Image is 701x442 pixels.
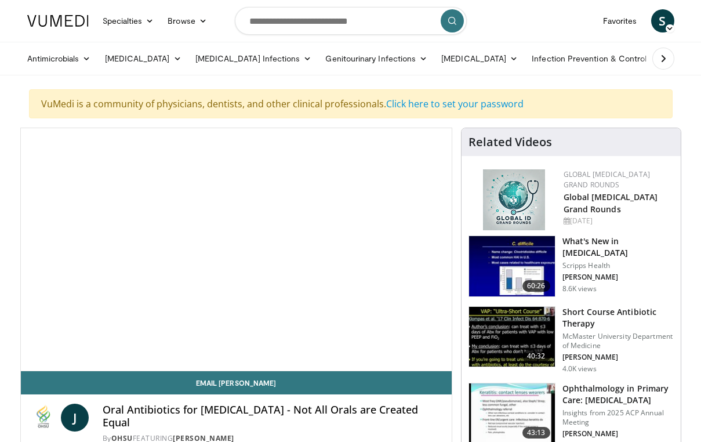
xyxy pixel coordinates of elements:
[161,9,214,32] a: Browse
[562,332,674,350] p: McMaster University Department of Medicine
[522,280,550,292] span: 60:26
[188,47,319,70] a: [MEDICAL_DATA] Infections
[522,427,550,439] span: 43:13
[103,404,442,429] h4: Oral Antibiotics for [MEDICAL_DATA] - Not All Orals are Created Equal
[562,353,674,362] p: [PERSON_NAME]
[562,273,674,282] p: [PERSON_NAME]
[386,97,524,110] a: Click here to set your password
[235,7,467,35] input: Search topics, interventions
[562,383,674,406] h3: Ophthalmology in Primary Care: [MEDICAL_DATA]
[483,169,545,230] img: e456a1d5-25c5-46f9-913a-7a343587d2a7.png.150x105_q85_autocrop_double_scale_upscale_version-0.2.png
[21,128,452,371] video-js: Video Player
[522,350,550,362] span: 40:32
[469,307,555,367] img: 2bf877c0-eb7b-4425-8030-3dd848914f8d.150x105_q85_crop-smart_upscale.jpg
[20,47,98,70] a: Antimicrobials
[98,47,188,70] a: [MEDICAL_DATA]
[21,371,452,394] a: Email [PERSON_NAME]
[29,89,673,118] div: VuMedi is a community of physicians, dentists, and other clinical professionals.
[434,47,525,70] a: [MEDICAL_DATA]
[30,404,56,432] img: OHSU
[564,216,671,226] div: [DATE]
[564,169,651,190] a: Global [MEDICAL_DATA] Grand Rounds
[469,236,555,296] img: 8828b190-63b7-4755-985f-be01b6c06460.150x105_q85_crop-smart_upscale.jpg
[651,9,674,32] a: S
[96,9,161,32] a: Specialties
[61,404,89,432] a: J
[468,236,674,297] a: 60:26 What's New in [MEDICAL_DATA] Scripps Health [PERSON_NAME] 8.6K views
[562,408,674,427] p: Insights from 2025 ACP Annual Meeting
[562,284,597,294] p: 8.6K views
[596,9,644,32] a: Favorites
[562,236,674,259] h3: What's New in [MEDICAL_DATA]
[564,191,658,215] a: Global [MEDICAL_DATA] Grand Rounds
[318,47,434,70] a: Genitourinary Infections
[562,429,674,439] p: [PERSON_NAME]
[468,135,552,149] h4: Related Videos
[468,306,674,374] a: 40:32 Short Course Antibiotic Therapy McMaster University Department of Medicine [PERSON_NAME] 4....
[562,306,674,329] h3: Short Course Antibiotic Therapy
[562,261,674,270] p: Scripps Health
[562,364,597,374] p: 4.0K views
[525,47,665,70] a: Infection Prevention & Control
[27,15,89,27] img: VuMedi Logo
